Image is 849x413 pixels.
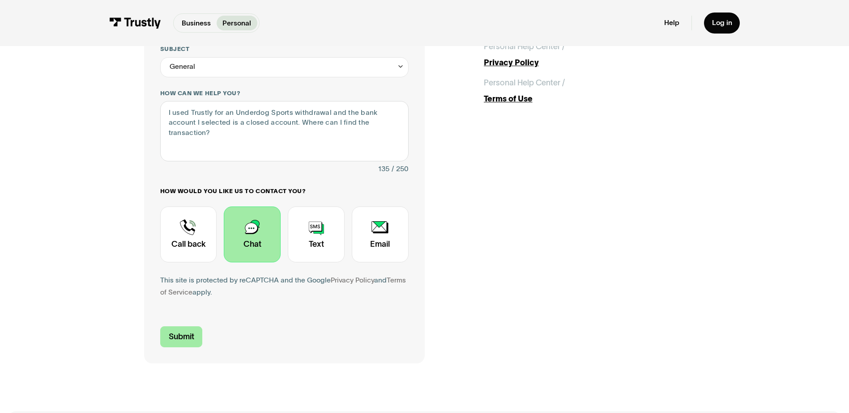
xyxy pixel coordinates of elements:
[484,77,565,89] div: Personal Help Center /
[160,276,406,296] a: Terms of Service
[484,57,705,69] div: Privacy Policy
[484,41,705,69] a: Personal Help Center /Privacy Policy
[222,18,251,29] p: Personal
[484,93,705,105] div: Terms of Use
[160,89,409,97] label: How can we help you?
[331,276,374,284] a: Privacy Policy
[217,16,257,30] a: Personal
[712,18,732,27] div: Log in
[175,16,217,30] a: Business
[378,163,389,175] div: 135
[484,77,705,105] a: Personal Help Center /Terms of Use
[170,61,195,73] div: General
[160,274,409,299] div: This site is protected by reCAPTCHA and the Google and apply.
[160,57,409,77] div: General
[109,17,161,29] img: Trustly Logo
[160,326,203,347] input: Submit
[160,187,409,195] label: How would you like us to contact you?
[182,18,211,29] p: Business
[664,18,679,27] a: Help
[704,13,740,34] a: Log in
[484,41,565,53] div: Personal Help Center /
[160,45,409,53] label: Subject
[392,163,409,175] div: / 250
